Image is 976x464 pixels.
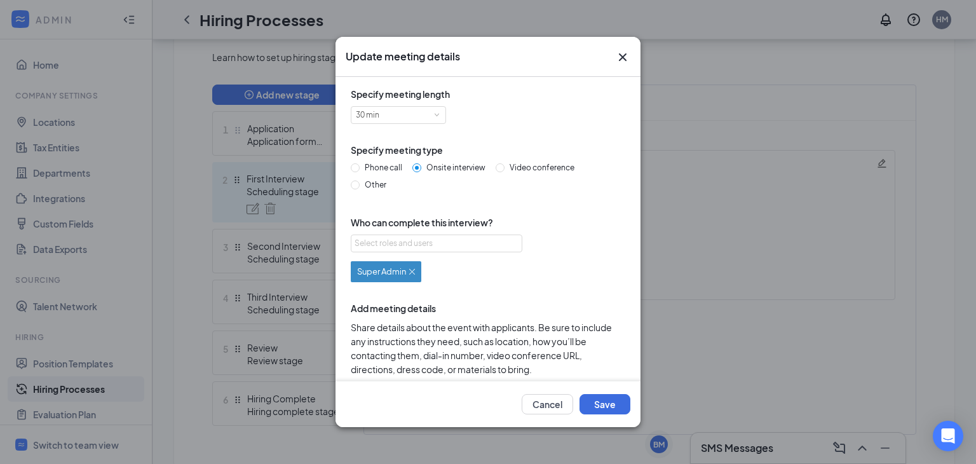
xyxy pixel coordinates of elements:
button: Cancel [522,394,573,414]
span: Specify meeting type [351,143,625,157]
button: Close [615,50,630,65]
span: Phone call [360,163,407,172]
span: Super Admin [357,265,406,278]
span: Share details about the event with applicants. Be sure to include any instructions they need, suc... [351,320,625,376]
span: Other [360,180,391,189]
div: Open Intercom Messenger [933,421,963,451]
button: Save [579,394,630,414]
div: Select roles and users [355,237,512,250]
svg: Cross [615,50,630,65]
span: Onsite interview [421,163,491,172]
span: Specify meeting length [351,87,625,101]
div: 30 min [356,107,388,123]
h3: Update meeting details [346,50,460,64]
span: Video conference [505,163,579,172]
span: Who can complete this interview? [351,215,625,229]
span: Add meeting details [351,301,625,315]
